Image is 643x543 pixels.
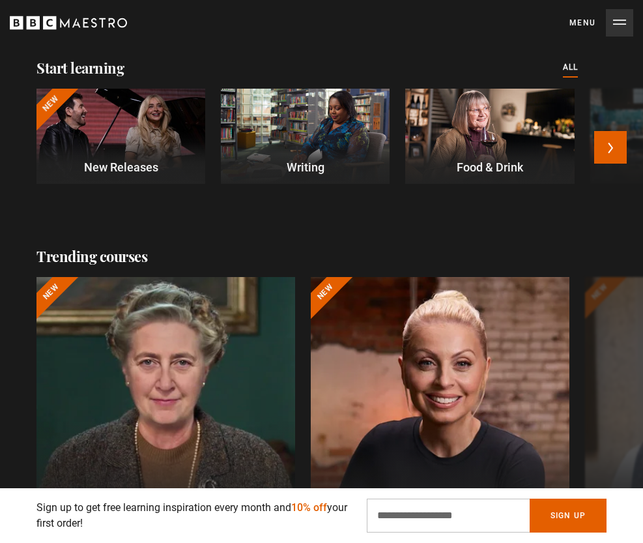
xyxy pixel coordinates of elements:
[36,500,351,531] p: Sign up to get free learning inspiration every month and your first order!
[530,499,607,533] button: Sign Up
[569,9,633,37] button: Toggle navigation
[405,158,574,176] p: Food & Drink
[405,89,574,184] a: Food & Drink
[10,13,127,33] svg: BBC Maestro
[221,89,390,184] a: Writing
[36,246,147,267] h2: Trending courses
[36,58,124,78] h2: Start learning
[36,158,205,176] p: New Releases
[36,89,205,184] a: New New Releases
[221,158,390,176] p: Writing
[291,501,327,514] span: 10% off
[563,61,579,75] a: All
